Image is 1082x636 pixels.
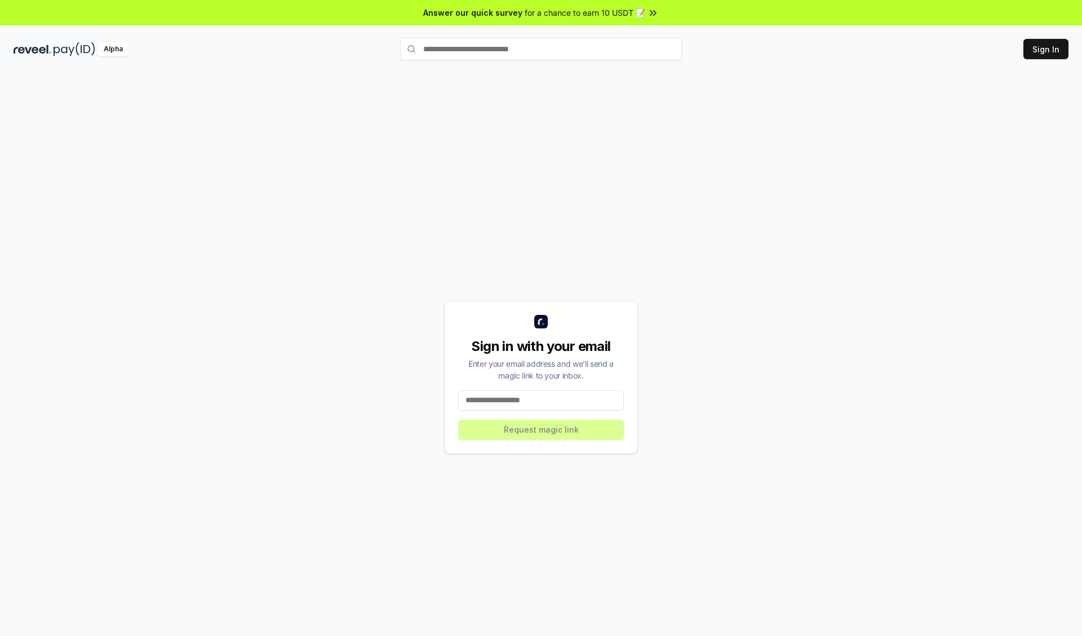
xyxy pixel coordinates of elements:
div: Enter your email address and we’ll send a magic link to your inbox. [458,358,624,381]
img: reveel_dark [14,42,51,56]
img: pay_id [54,42,95,56]
span: Answer our quick survey [423,7,522,19]
img: logo_small [534,315,548,328]
span: for a chance to earn 10 USDT 📝 [525,7,645,19]
div: Alpha [97,42,129,56]
div: Sign in with your email [458,337,624,355]
button: Sign In [1023,39,1068,59]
